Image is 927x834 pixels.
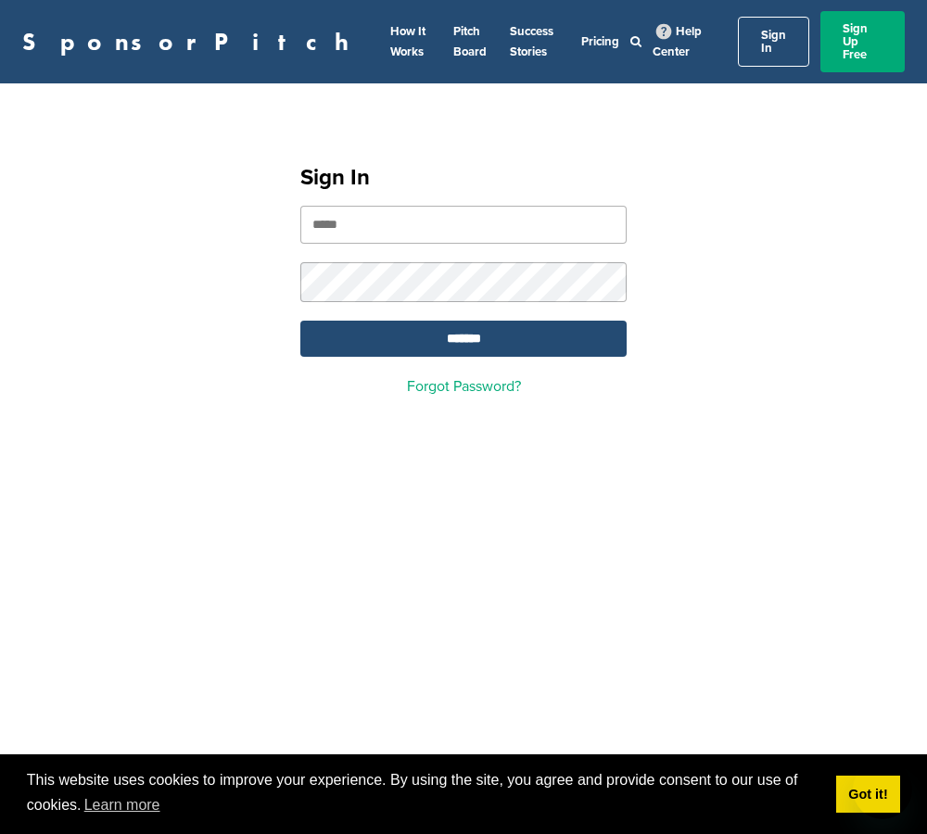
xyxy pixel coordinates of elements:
[653,20,702,63] a: Help Center
[407,377,521,396] a: Forgot Password?
[581,34,619,49] a: Pricing
[853,760,912,819] iframe: Button to launch messaging window
[738,17,809,67] a: Sign In
[510,24,553,59] a: Success Stories
[300,161,627,195] h1: Sign In
[836,776,900,813] a: dismiss cookie message
[820,11,905,72] a: Sign Up Free
[453,24,487,59] a: Pitch Board
[390,24,425,59] a: How It Works
[27,769,821,819] span: This website uses cookies to improve your experience. By using the site, you agree and provide co...
[22,30,361,54] a: SponsorPitch
[82,791,163,819] a: learn more about cookies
